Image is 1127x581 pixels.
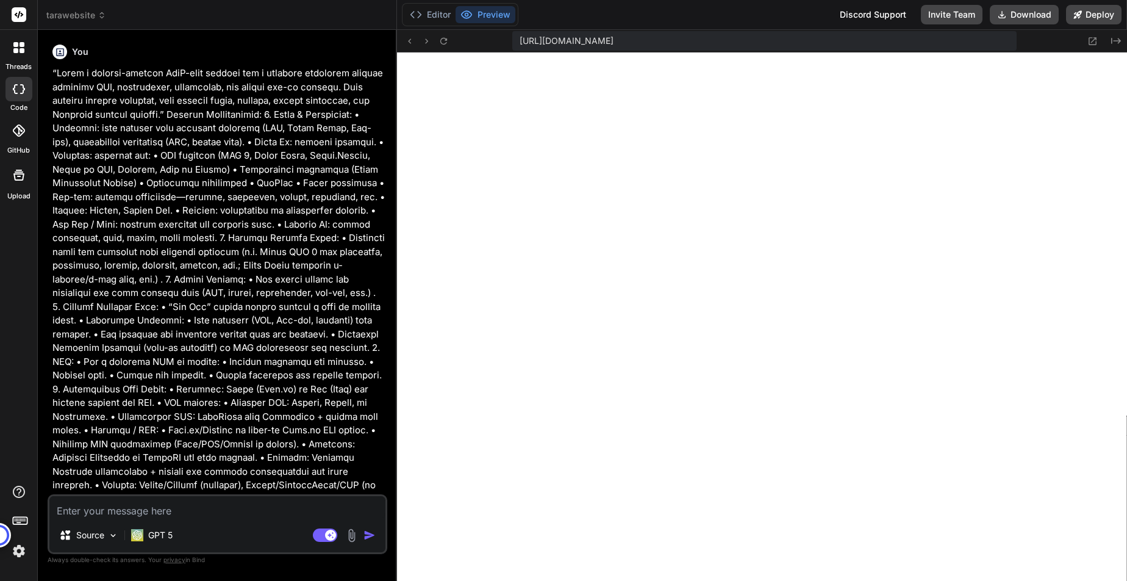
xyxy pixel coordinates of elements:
[163,556,185,563] span: privacy
[46,9,106,21] span: tarawebsite
[76,529,104,541] p: Source
[363,529,376,541] img: icon
[405,6,456,23] button: Editor
[7,145,30,156] label: GitHub
[72,46,88,58] h6: You
[1066,5,1122,24] button: Deploy
[397,52,1127,581] iframe: Preview
[48,554,387,566] p: Always double-check its answers. Your in Bind
[148,529,173,541] p: GPT 5
[345,529,359,543] img: attachment
[131,529,143,541] img: GPT 5
[5,62,32,72] label: threads
[921,5,982,24] button: Invite Team
[520,35,614,47] span: [URL][DOMAIN_NAME]
[10,103,27,113] label: code
[990,5,1059,24] button: Download
[456,6,515,23] button: Preview
[7,191,30,201] label: Upload
[832,5,914,24] div: Discord Support
[108,530,118,541] img: Pick Models
[9,541,29,561] img: settings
